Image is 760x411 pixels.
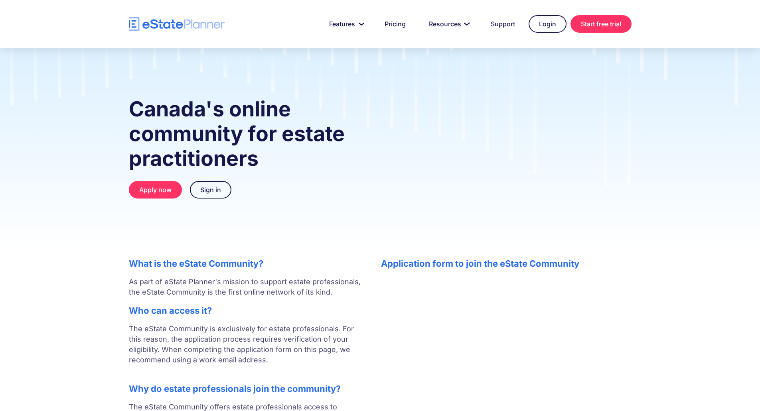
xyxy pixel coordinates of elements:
[129,383,365,394] h2: Why do estate professionals join the community?
[381,258,632,269] h2: Application form to join the eState Community
[129,258,365,269] h2: What is the eState Community?
[129,17,225,31] a: home
[129,305,365,316] h2: Who can access it?
[129,324,365,376] p: The eState Community is exclusively for estate professionals. For this reason, the application pr...
[570,15,632,33] a: Start free trial
[375,16,415,32] a: Pricing
[129,96,345,171] strong: Canada's online community for estate practitioners
[320,16,371,32] a: Features
[129,181,182,199] a: Apply now
[529,15,567,33] a: Login
[481,16,525,32] a: Support
[129,277,365,297] p: As part of eState Planner's mission to support estate professionals, the eState Community is the ...
[419,16,477,32] a: Resources
[190,181,231,199] a: Sign in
